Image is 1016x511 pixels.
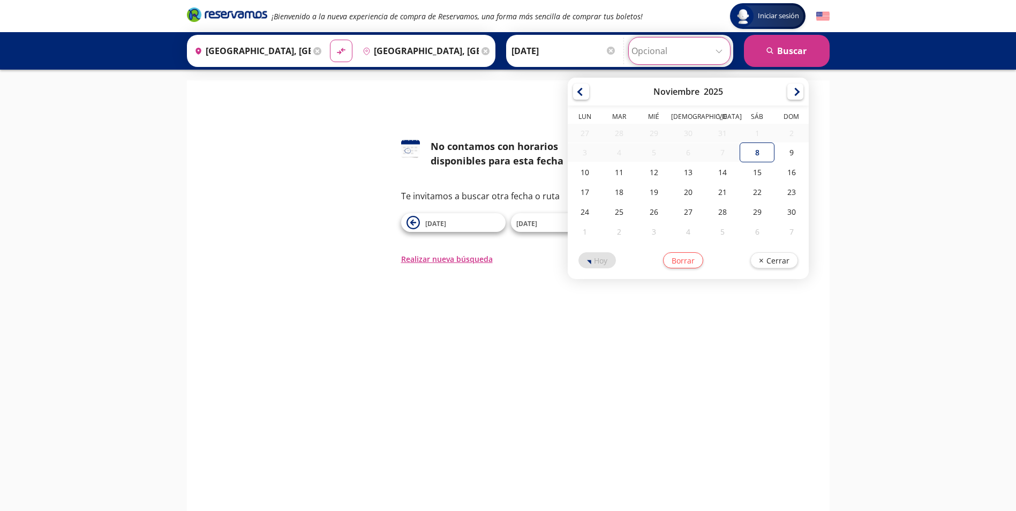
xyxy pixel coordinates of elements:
[754,11,803,21] span: Iniciar sesión
[602,112,636,124] th: Martes
[401,253,493,265] button: Realizar nueva búsqueda
[516,219,537,228] span: [DATE]
[705,162,740,182] div: 14-Nov-25
[187,6,267,26] a: Brand Logo
[744,35,830,67] button: Buscar
[568,162,602,182] div: 10-Nov-25
[750,252,798,268] button: Cerrar
[637,162,671,182] div: 12-Nov-25
[578,252,616,268] button: Hoy
[671,162,705,182] div: 13-Nov-25
[637,124,671,142] div: 29-Oct-25
[671,202,705,222] div: 27-Nov-25
[705,222,740,242] div: 05-Dic-25
[740,112,774,124] th: Sábado
[602,162,636,182] div: 11-Nov-25
[774,202,809,222] div: 30-Nov-25
[602,124,636,142] div: 28-Oct-25
[653,86,699,97] div: Noviembre
[740,202,774,222] div: 29-Nov-25
[272,11,643,21] em: ¡Bienvenido a la nueva experiencia de compra de Reservamos, una forma más sencilla de comprar tus...
[705,182,740,202] div: 21-Nov-25
[425,219,446,228] span: [DATE]
[431,139,615,168] div: No contamos con horarios disponibles para esta fecha
[602,222,636,242] div: 02-Dic-25
[671,143,705,162] div: 06-Nov-25
[511,213,615,232] button: [DATE]
[705,112,740,124] th: Viernes
[774,222,809,242] div: 07-Dic-25
[705,202,740,222] div: 28-Nov-25
[740,142,774,162] div: 08-Nov-25
[637,202,671,222] div: 26-Nov-25
[187,6,267,22] i: Brand Logo
[637,112,671,124] th: Miércoles
[568,143,602,162] div: 03-Nov-25
[671,222,705,242] div: 04-Dic-25
[774,162,809,182] div: 16-Nov-25
[774,142,809,162] div: 09-Nov-25
[740,124,774,142] div: 01-Nov-25
[774,182,809,202] div: 23-Nov-25
[568,124,602,142] div: 27-Oct-25
[602,182,636,202] div: 18-Nov-25
[602,202,636,222] div: 25-Nov-25
[663,252,703,268] button: Borrar
[190,37,311,64] input: Buscar Origen
[705,143,740,162] div: 07-Nov-25
[740,182,774,202] div: 22-Nov-25
[774,112,809,124] th: Domingo
[401,190,615,202] p: Te invitamos a buscar otra fecha o ruta
[631,37,727,64] input: Opcional
[568,112,602,124] th: Lunes
[568,182,602,202] div: 17-Nov-25
[816,10,830,23] button: English
[511,37,616,64] input: Elegir Fecha
[637,182,671,202] div: 19-Nov-25
[774,124,809,142] div: 02-Nov-25
[637,222,671,242] div: 03-Dic-25
[671,112,705,124] th: Jueves
[602,143,636,162] div: 04-Nov-25
[568,202,602,222] div: 24-Nov-25
[401,213,506,232] button: [DATE]
[740,222,774,242] div: 06-Dic-25
[704,86,723,97] div: 2025
[671,124,705,142] div: 30-Oct-25
[358,37,479,64] input: Buscar Destino
[705,124,740,142] div: 31-Oct-25
[637,143,671,162] div: 05-Nov-25
[568,222,602,242] div: 01-Dic-25
[671,182,705,202] div: 20-Nov-25
[740,162,774,182] div: 15-Nov-25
